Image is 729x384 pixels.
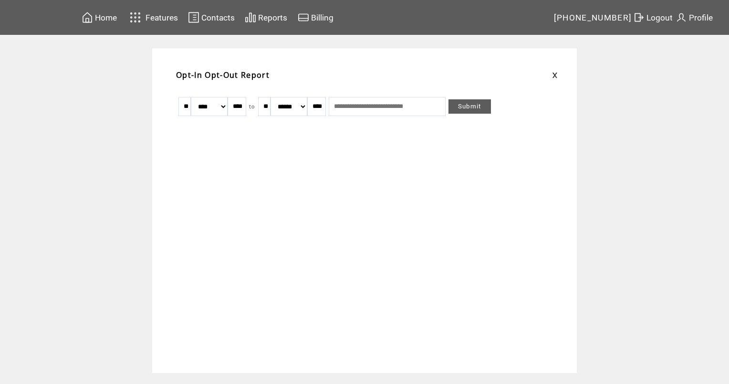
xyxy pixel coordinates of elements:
[127,10,144,25] img: features.svg
[95,13,117,22] span: Home
[258,13,287,22] span: Reports
[632,10,674,25] a: Logout
[249,103,255,110] span: to
[633,11,645,23] img: exit.svg
[311,13,333,22] span: Billing
[296,10,335,25] a: Billing
[146,13,178,22] span: Features
[448,99,491,114] a: Submit
[689,13,713,22] span: Profile
[674,10,714,25] a: Profile
[80,10,118,25] a: Home
[188,11,199,23] img: contacts.svg
[187,10,236,25] a: Contacts
[554,13,632,22] span: [PHONE_NUMBER]
[125,8,179,27] a: Features
[646,13,673,22] span: Logout
[82,11,93,23] img: home.svg
[245,11,256,23] img: chart.svg
[176,70,270,80] span: Opt-In Opt-Out Report
[243,10,289,25] a: Reports
[298,11,309,23] img: creidtcard.svg
[201,13,235,22] span: Contacts
[676,11,687,23] img: profile.svg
